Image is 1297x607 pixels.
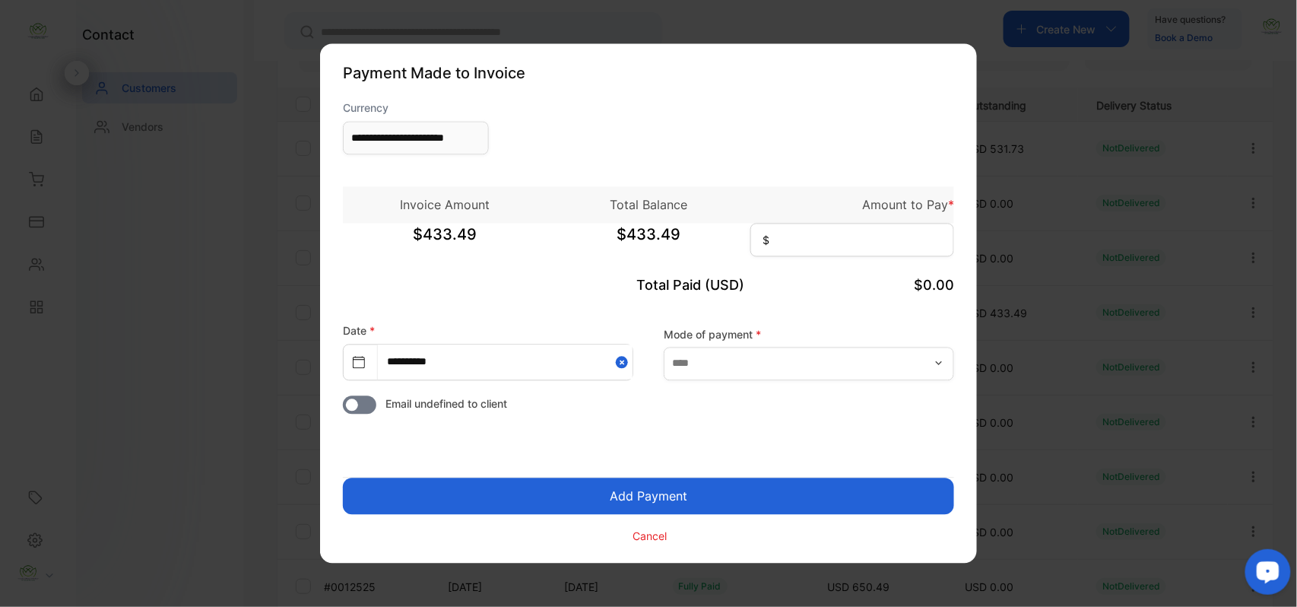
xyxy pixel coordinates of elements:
[750,196,954,215] p: Amount to Pay
[633,528,668,544] p: Cancel
[1233,543,1297,607] iframe: LiveChat chat widget
[343,325,375,338] label: Date
[664,326,954,342] label: Mode of payment
[914,278,954,294] span: $0.00
[343,478,954,515] button: Add Payment
[547,224,750,262] span: $433.49
[343,100,489,116] label: Currency
[547,196,750,215] p: Total Balance
[385,396,507,412] span: Email undefined to client
[763,233,769,249] span: $
[343,196,547,215] p: Invoice Amount
[343,62,954,85] p: Payment Made to Invoice
[343,224,547,262] span: $433.49
[616,345,633,380] button: Close
[547,275,750,296] p: Total Paid (USD)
